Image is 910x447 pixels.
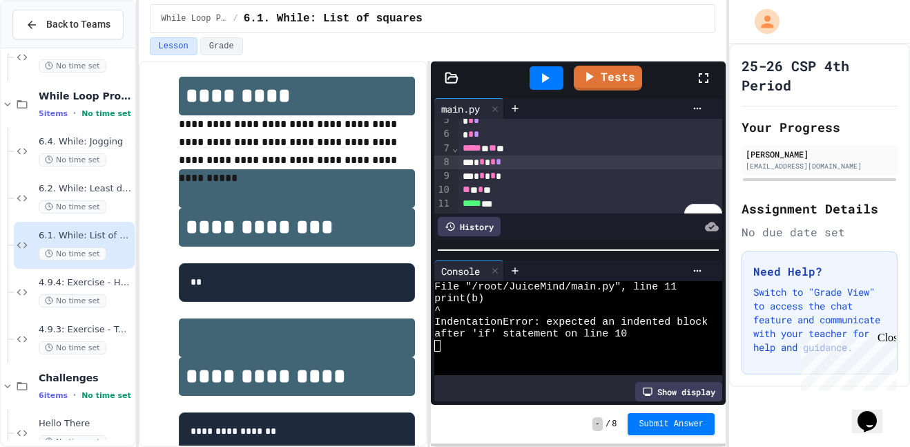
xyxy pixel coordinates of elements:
div: No due date set [742,224,898,240]
div: main.py [434,102,487,116]
div: To enrich screen reader interactions, please activate Accessibility in Grammarly extension settings [458,55,723,227]
span: No time set [39,341,106,354]
div: 10 [434,183,452,197]
div: Console [434,260,504,281]
div: main.py [434,98,504,119]
p: Switch to "Grade View" to access the chat feature and communicate with your teacher for help and ... [753,285,886,354]
div: 11 [434,197,452,211]
span: 6.1. While: List of squares [39,230,132,242]
div: 5 [434,113,452,127]
span: 6 items [39,391,68,400]
div: Chat with us now!Close [6,6,95,88]
div: Show display [635,382,722,401]
span: Fold line [452,142,458,153]
span: after 'if' statement on line 10 [434,328,627,340]
span: • [73,108,76,119]
button: Back to Teams [12,10,124,39]
span: No time set [39,247,106,260]
div: History [438,217,501,236]
span: 4.9.4: Exercise - Higher or Lower I [39,277,132,289]
div: My Account [740,6,783,37]
h1: 25-26 CSP 4th Period [742,56,898,95]
span: No time set [39,59,106,73]
span: 5 items [39,109,68,118]
div: [EMAIL_ADDRESS][DOMAIN_NAME] [746,161,893,171]
span: No time set [39,294,106,307]
div: 6 [434,127,452,141]
span: No time set [81,109,131,118]
h2: Your Progress [742,117,898,137]
div: 8 [434,155,452,169]
div: 12 [434,211,452,225]
span: 4.9.3: Exercise - Target Sum [39,324,132,336]
button: Lesson [150,37,197,55]
span: / [606,419,610,430]
span: File "/root/JuiceMind/main.py", line 11 [434,281,677,293]
span: 8 [612,419,617,430]
span: Hello There [39,418,132,430]
span: While Loop Projects [162,13,228,24]
span: Back to Teams [46,17,110,32]
span: • [73,390,76,401]
span: 6.2. While: Least divisor [39,183,132,195]
span: print(b) [434,293,484,305]
span: IndentationError: expected an indented block [434,316,708,328]
button: Grade [200,37,243,55]
span: Challenges [39,372,132,384]
span: No time set [39,200,106,213]
span: 6.4. While: Jogging [39,136,132,148]
span: ^ [434,305,441,316]
iframe: chat widget [795,332,896,390]
div: 7 [434,142,452,155]
span: Submit Answer [639,419,704,430]
a: Tests [574,66,642,91]
span: / [233,13,238,24]
div: Console [434,264,487,278]
h3: Need Help? [753,263,886,280]
iframe: chat widget [852,392,896,433]
span: - [592,417,603,431]
span: No time set [81,391,131,400]
h2: Assignment Details [742,199,898,218]
span: 6.1. While: List of squares [244,10,423,27]
div: [PERSON_NAME] [746,148,893,160]
span: While Loop Projects [39,90,132,102]
button: Submit Answer [628,413,715,435]
span: No time set [39,153,106,167]
div: 9 [434,169,452,183]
